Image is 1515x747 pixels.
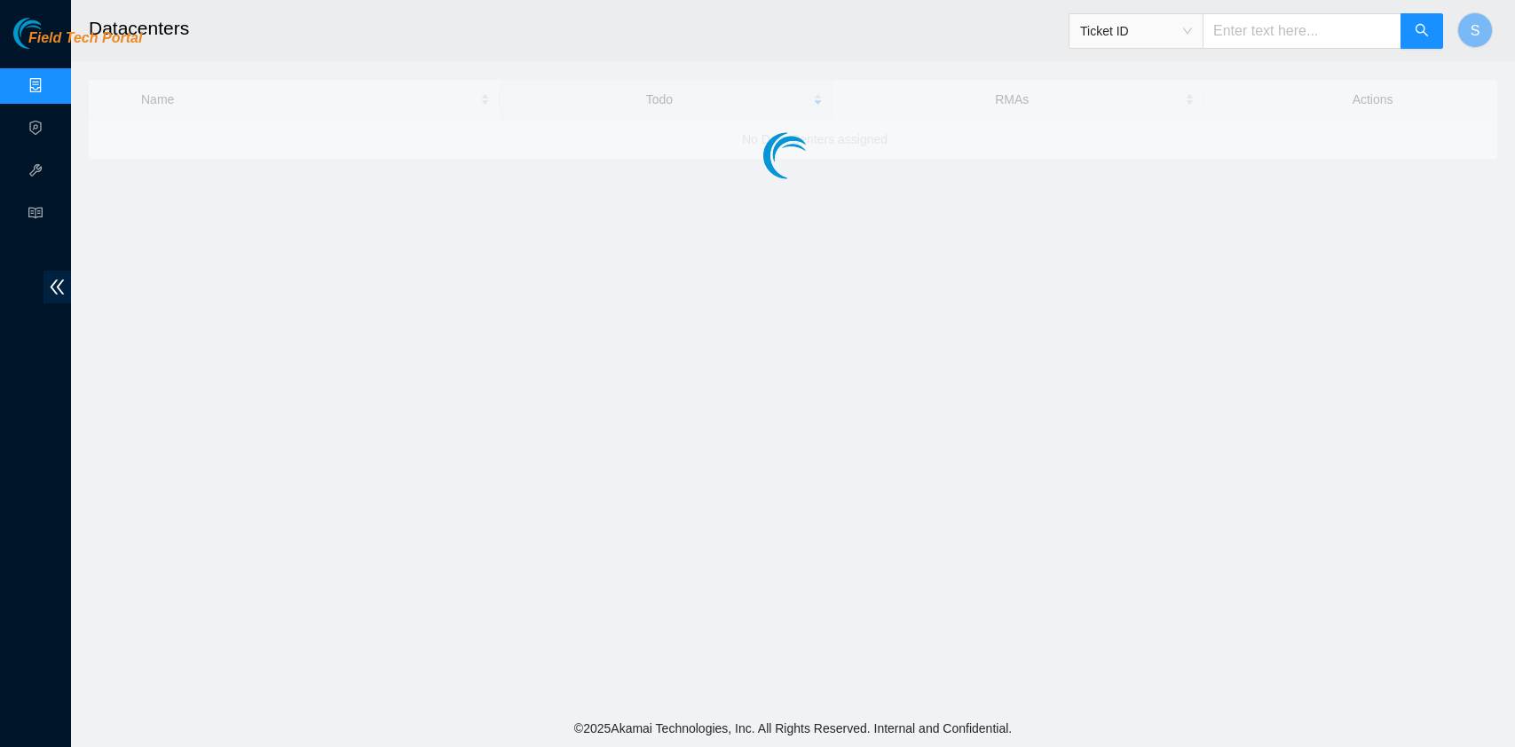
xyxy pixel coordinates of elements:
span: search [1415,23,1429,40]
img: Akamai Technologies [13,18,90,49]
input: Enter text here... [1203,13,1401,49]
span: read [28,198,43,233]
button: search [1401,13,1443,49]
a: Akamai TechnologiesField Tech Portal [13,32,142,55]
button: S [1457,12,1493,48]
span: S [1471,20,1480,42]
span: Field Tech Portal [28,30,142,47]
span: Ticket ID [1080,18,1192,44]
footer: © 2025 Akamai Technologies, Inc. All Rights Reserved. Internal and Confidential. [71,710,1515,747]
span: double-left [43,271,71,303]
